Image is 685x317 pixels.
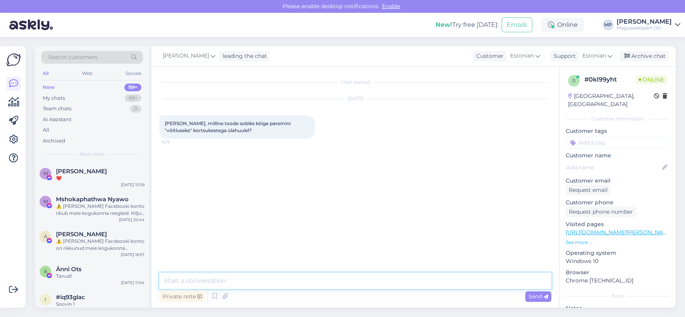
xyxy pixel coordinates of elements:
[566,199,669,207] p: Customer phone
[119,217,145,223] div: [DATE] 20:44
[436,21,452,28] b: New!
[566,304,669,312] p: Notes
[566,177,669,185] p: Customer email
[566,207,636,217] div: Request phone number
[56,203,145,217] div: ⚠️ [PERSON_NAME] Facebooki konto rikub meie kogukonna reegleid. Hiljuti on meie süsteem saanud ka...
[510,52,534,60] span: Estonian
[43,105,71,113] div: Team chats
[568,92,654,108] div: [GEOGRAPHIC_DATA], [GEOGRAPHIC_DATA]
[121,182,145,188] div: [DATE] 15:39
[636,75,667,84] span: Online
[159,79,551,86] div: Chat started
[617,19,672,25] div: [PERSON_NAME]
[584,75,636,84] div: # 0kl99yht
[617,25,672,31] div: Magusaekspert OÜ
[566,127,669,135] p: Customer tags
[56,301,145,308] div: Soovin 1
[44,199,48,204] span: M
[566,239,669,246] p: See more ...
[124,68,143,78] div: Socials
[48,53,98,61] span: Search customers
[603,19,614,30] div: MP
[43,84,55,91] div: New
[43,137,65,145] div: Archived
[121,252,145,258] div: [DATE] 16:57
[566,293,669,300] div: Extra
[528,293,548,300] span: Send
[620,51,669,61] div: Archive chat
[6,52,21,67] img: Askly Logo
[56,175,145,182] div: ❤️
[220,52,267,60] div: leading the chat
[44,233,47,239] span: A
[56,231,107,238] span: Alex Man
[56,238,145,252] div: ⚠️ [PERSON_NAME] Facebooki konto on rikkunud meie kogukonna standardeid. Meie süsteem on saanud p...
[566,220,669,228] p: Visited pages
[572,78,575,84] span: 0
[582,52,606,60] span: Estonian
[566,137,669,148] input: Add a tag
[125,94,141,102] div: 99+
[617,19,680,31] a: [PERSON_NAME]Magusaekspert OÜ
[566,115,669,122] div: Customer information
[162,139,191,145] span: 9:29
[566,257,669,265] p: Windows 10
[502,17,532,32] button: Emails
[436,20,498,30] div: Try free [DATE]:
[566,163,661,172] input: Add name
[56,196,129,203] span: Mshokaphathwa Nyawo
[542,18,584,32] div: Online
[163,52,209,60] span: [PERSON_NAME]
[566,277,669,285] p: Chrome [TECHNICAL_ID]
[56,273,145,280] div: Tänud!
[44,268,47,274] span: Ä
[45,296,46,302] span: i
[43,126,49,134] div: All
[566,268,669,277] p: Browser
[43,94,65,102] div: My chats
[566,185,611,195] div: Request email
[44,171,48,176] span: M
[56,168,107,175] span: Merike Paasalu
[80,151,105,158] span: New chats
[121,280,145,286] div: [DATE] 11:04
[566,229,673,236] a: [URL][DOMAIN_NAME][PERSON_NAME]
[551,52,576,60] div: Support
[473,52,504,60] div: Customer
[80,68,94,78] div: Web
[566,249,669,257] p: Operating system
[380,3,403,10] span: Enable
[165,120,292,133] span: [PERSON_NAME], milline toode sobiks kõige paremini "võitluseks" kortsukestega ülahuulel?
[43,116,71,124] div: AI Assistant
[56,294,85,301] span: #iq93glac
[566,152,669,160] p: Customer name
[124,84,141,91] div: 99+
[130,105,141,113] div: 0
[41,68,50,78] div: All
[159,291,205,302] div: Private note
[56,266,82,273] span: Änni Ots
[159,95,551,102] div: [DATE]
